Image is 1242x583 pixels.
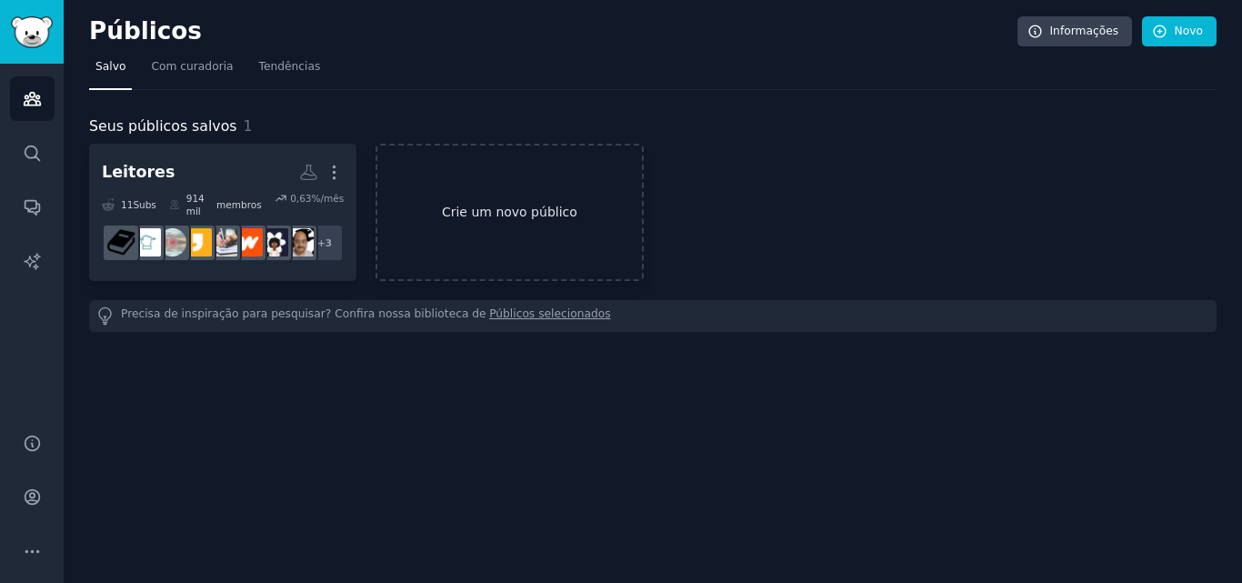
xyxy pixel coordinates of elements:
img: Wattpad_Portugues [235,228,263,256]
img: escrever [209,228,237,256]
img: EscritaPortugal [184,228,212,256]
img: coelhodigital [285,228,314,256]
a: Novo [1142,16,1217,47]
a: Tendências [253,53,327,90]
img: EscritoresBrasil [133,228,161,256]
font: + [317,237,326,248]
a: Com curadoria [145,53,239,90]
font: Crie um novo público [442,205,577,219]
font: Públicos [89,17,202,45]
font: Públicos selecionados [489,307,610,320]
img: Logotipo do GummySearch [11,16,53,48]
font: membros [216,199,262,210]
a: Crie um novo público [376,144,643,281]
font: 914 mil [186,193,205,216]
font: Informações [1050,25,1119,37]
img: quadrinhos_alamanda [260,228,288,256]
a: Públicos selecionados [489,307,610,326]
a: Salvo [89,53,132,90]
font: Novo [1175,25,1203,37]
a: Leitores11Subs​914 milmembros0,63%/mês+3coelhodigitalquadrinhos_alamandaWattpad_Portuguesescrever... [89,144,356,281]
font: Seus públicos salvos [89,117,237,135]
font: 11 [121,199,133,210]
font: 1 [244,117,253,135]
font: Subs [133,199,155,210]
font: Tendências [259,60,321,73]
img: Livros [107,228,135,256]
font: 0,63 [290,193,311,204]
font: Salvo [95,60,125,73]
a: Informações [1017,16,1133,47]
img: contosdamadrugada [158,228,186,256]
font: %/mês [312,193,345,204]
font: Com curadoria [151,60,233,73]
font: 3 [326,237,332,248]
font: Leitores [102,163,175,181]
font: Precisa de inspiração para pesquisar? Confira nossa biblioteca de [121,307,486,320]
